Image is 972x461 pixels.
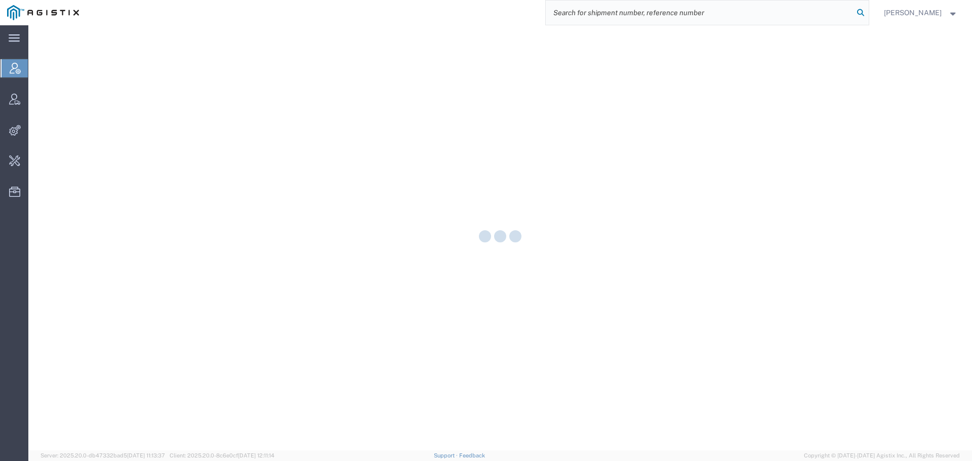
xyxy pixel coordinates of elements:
[7,5,79,20] img: logo
[804,451,960,460] span: Copyright © [DATE]-[DATE] Agistix Inc., All Rights Reserved
[883,7,958,19] button: [PERSON_NAME]
[40,452,165,458] span: Server: 2025.20.0-db47332bad5
[127,452,165,458] span: [DATE] 11:13:37
[459,452,485,458] a: Feedback
[434,452,459,458] a: Support
[884,7,942,18] span: Carrie Virgilio
[238,452,274,458] span: [DATE] 12:11:14
[546,1,854,25] input: Search for shipment number, reference number
[170,452,274,458] span: Client: 2025.20.0-8c6e0cf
